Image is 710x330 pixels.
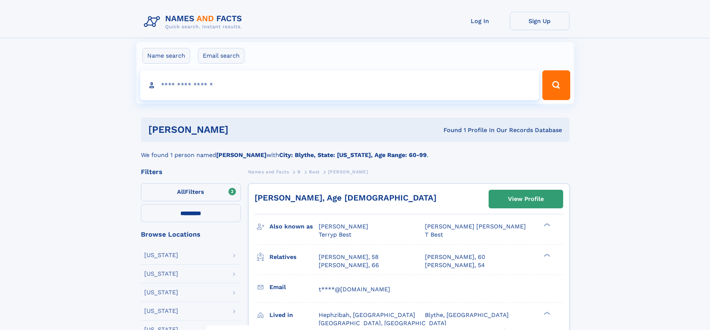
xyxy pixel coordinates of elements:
[319,320,446,327] span: [GEOGRAPHIC_DATA], [GEOGRAPHIC_DATA]
[141,183,241,201] label: Filters
[508,190,544,208] div: View Profile
[141,142,569,160] div: We found 1 person named with .
[542,253,551,257] div: ❯
[319,261,379,269] a: [PERSON_NAME], 66
[336,126,562,134] div: Found 1 Profile In Our Records Database
[328,169,368,174] span: [PERSON_NAME]
[148,125,336,134] h1: [PERSON_NAME]
[144,289,178,295] div: [US_STATE]
[297,169,301,174] span: B
[425,231,443,238] span: T Best
[248,167,289,176] a: Names and Facts
[255,193,436,202] a: [PERSON_NAME], Age [DEMOGRAPHIC_DATA]
[542,222,551,227] div: ❯
[425,311,509,318] span: Blythe, [GEOGRAPHIC_DATA]
[141,12,248,32] img: Logo Names and Facts
[309,169,319,174] span: Best
[425,261,485,269] a: [PERSON_NAME], 54
[140,70,539,100] input: search input
[279,151,427,158] b: City: Blythe, State: [US_STATE], Age Range: 60-99
[141,169,241,175] div: Filters
[142,48,190,64] label: Name search
[542,70,570,100] button: Search Button
[269,309,319,321] h3: Lived in
[269,281,319,294] h3: Email
[309,167,319,176] a: Best
[319,253,379,261] a: [PERSON_NAME], 58
[177,188,185,195] span: All
[144,308,178,314] div: [US_STATE]
[269,220,319,233] h3: Also known as
[510,12,569,30] a: Sign Up
[425,223,526,230] span: [PERSON_NAME] [PERSON_NAME]
[269,251,319,263] h3: Relatives
[297,167,301,176] a: B
[144,271,178,277] div: [US_STATE]
[216,151,266,158] b: [PERSON_NAME]
[319,223,368,230] span: [PERSON_NAME]
[542,311,551,315] div: ❯
[450,12,510,30] a: Log In
[319,311,415,318] span: Hephzibah, [GEOGRAPHIC_DATA]
[425,253,485,261] a: [PERSON_NAME], 60
[141,231,241,238] div: Browse Locations
[489,190,563,208] a: View Profile
[198,48,244,64] label: Email search
[144,252,178,258] div: [US_STATE]
[319,231,351,238] span: Terryp Best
